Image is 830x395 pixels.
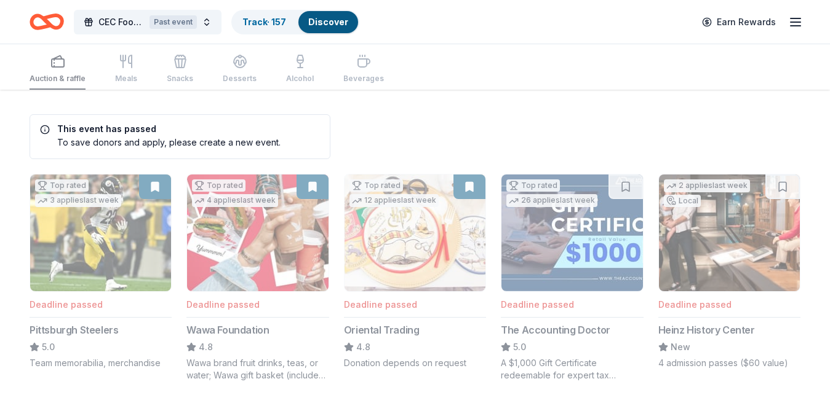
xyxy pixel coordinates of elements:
[30,7,64,36] a: Home
[658,174,800,369] button: Image for Heinz History Center2 applieslast weekLocalDeadline passedHeinz History CenterNew4 admi...
[501,174,643,381] button: Image for The Accounting DoctorTop rated26 applieslast weekDeadline passedThe Accounting Doctor5....
[150,15,197,29] div: Past event
[308,17,348,27] a: Discover
[231,10,359,34] button: Track· 157Discover
[40,125,281,133] h5: This event has passed
[344,174,486,369] button: Image for Oriental TradingTop rated12 applieslast weekDeadline passedOriental Trading4.8Donation ...
[242,17,286,27] a: Track· 157
[40,136,281,149] div: To save donors and apply, please create a new event.
[74,10,221,34] button: CEC Food Truck & Family FestivalPast event
[695,11,783,33] a: Earn Rewards
[98,15,145,29] span: CEC Food Truck & Family Festival
[30,174,172,369] button: Image for Pittsburgh SteelersTop rated3 applieslast weekDeadline passedPittsburgh Steelers5.0Team...
[186,174,329,381] button: Image for Wawa FoundationTop rated4 applieslast weekDeadline passedWawa Foundation4.8Wawa brand f...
